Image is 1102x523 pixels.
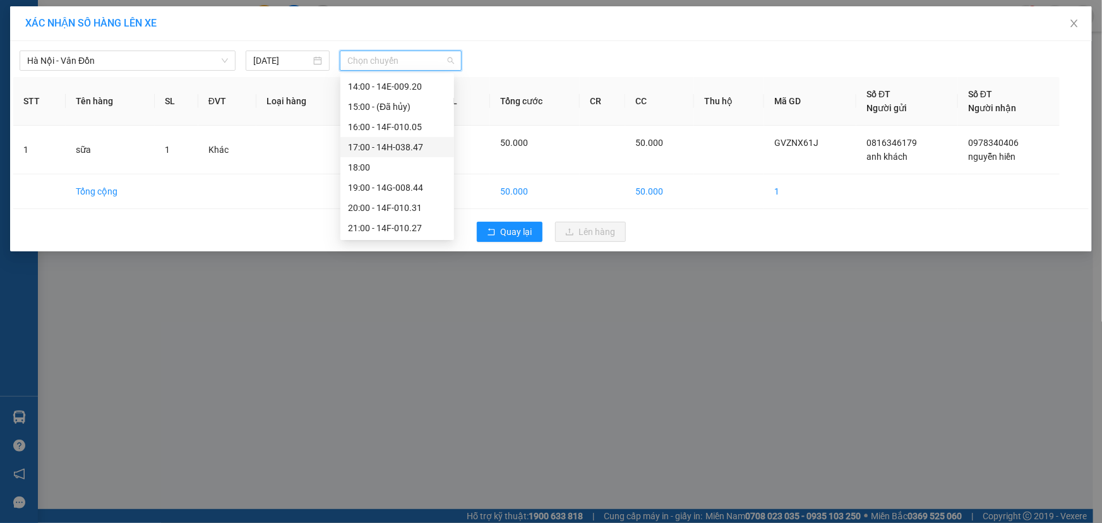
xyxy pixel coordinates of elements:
[256,77,342,126] th: Loại hàng
[66,126,155,174] td: sữa
[348,221,446,235] div: 21:00 - 14F-010.27
[13,126,66,174] td: 1
[348,100,446,114] div: 15:00 - (Đã hủy)
[487,227,496,237] span: rollback
[866,89,890,99] span: Số ĐT
[764,77,856,126] th: Mã GD
[477,222,542,242] button: rollbackQuay lại
[155,77,198,126] th: SL
[866,138,917,148] span: 0816346179
[198,77,256,126] th: ĐVT
[1069,18,1079,28] span: close
[27,51,228,70] span: Hà Nội - Vân Đồn
[968,89,992,99] span: Số ĐT
[25,17,157,29] span: XÁC NHẬN SỐ HÀNG LÊN XE
[490,77,580,126] th: Tổng cước
[348,201,446,215] div: 20:00 - 14F-010.31
[635,138,663,148] span: 50.000
[968,152,1015,162] span: nguyễn hiền
[774,138,818,148] span: GVZNX61J
[198,126,256,174] td: Khác
[866,103,907,113] span: Người gửi
[348,80,446,93] div: 14:00 - 14E-009.20
[13,77,66,126] th: STT
[555,222,626,242] button: uploadLên hàng
[764,174,856,209] td: 1
[968,103,1016,113] span: Người nhận
[66,77,155,126] th: Tên hàng
[866,152,907,162] span: anh khách
[500,138,528,148] span: 50.000
[348,181,446,195] div: 19:00 - 14G-008.44
[347,51,454,70] span: Chọn chuyến
[348,140,446,154] div: 17:00 - 14H-038.47
[348,160,446,174] div: 18:00
[165,145,170,155] span: 1
[501,225,532,239] span: Quay lại
[580,77,625,126] th: CR
[694,77,764,126] th: Thu hộ
[625,77,694,126] th: CC
[1057,6,1092,42] button: Close
[490,174,580,209] td: 50.000
[968,138,1019,148] span: 0978340406
[253,54,311,68] input: 12/08/2025
[348,120,446,134] div: 16:00 - 14F-010.05
[625,174,694,209] td: 50.000
[66,174,155,209] td: Tổng cộng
